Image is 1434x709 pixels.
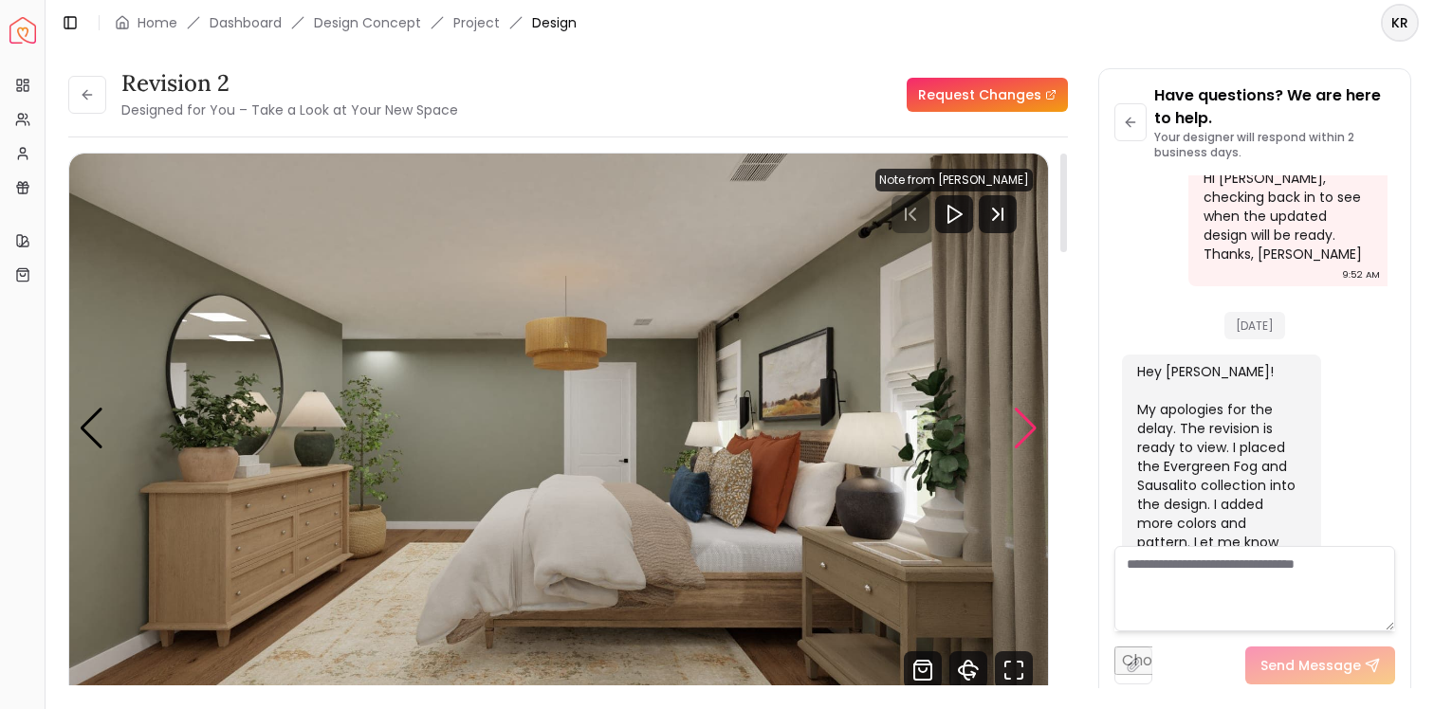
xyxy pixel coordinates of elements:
[1383,6,1417,40] span: KR
[1342,265,1380,284] div: 9:52 AM
[121,100,458,119] small: Designed for You – Take a Look at Your New Space
[9,17,36,44] a: Spacejoy
[943,203,965,226] svg: Play
[210,13,282,32] a: Dashboard
[532,13,577,32] span: Design
[1154,84,1395,130] p: Have questions? We are here to help.
[115,13,577,32] nav: breadcrumb
[1224,312,1285,339] span: [DATE]
[907,78,1068,112] a: Request Changes
[875,169,1033,191] div: Note from [PERSON_NAME]
[69,154,1048,704] div: Carousel
[138,13,177,32] a: Home
[1381,4,1419,42] button: KR
[949,651,987,689] svg: 360 View
[314,13,421,32] li: Design Concept
[1137,362,1302,571] div: Hey [PERSON_NAME]! My apologies for the delay. The revision is ready to view. I placed the Evergr...
[1013,408,1039,449] div: Next slide
[453,13,500,32] a: Project
[79,408,104,449] div: Previous slide
[979,195,1017,233] svg: Next Track
[1204,169,1369,264] div: Hi [PERSON_NAME], checking back in to see when the updated design will be ready. Thanks, [PERSON_...
[1154,130,1395,160] p: Your designer will respond within 2 business days.
[121,68,458,99] h3: Revision 2
[69,154,1048,704] div: 2 / 4
[904,651,942,689] svg: Shop Products from this design
[9,17,36,44] img: Spacejoy Logo
[69,154,1048,704] img: Design Render 1
[995,651,1033,689] svg: Fullscreen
